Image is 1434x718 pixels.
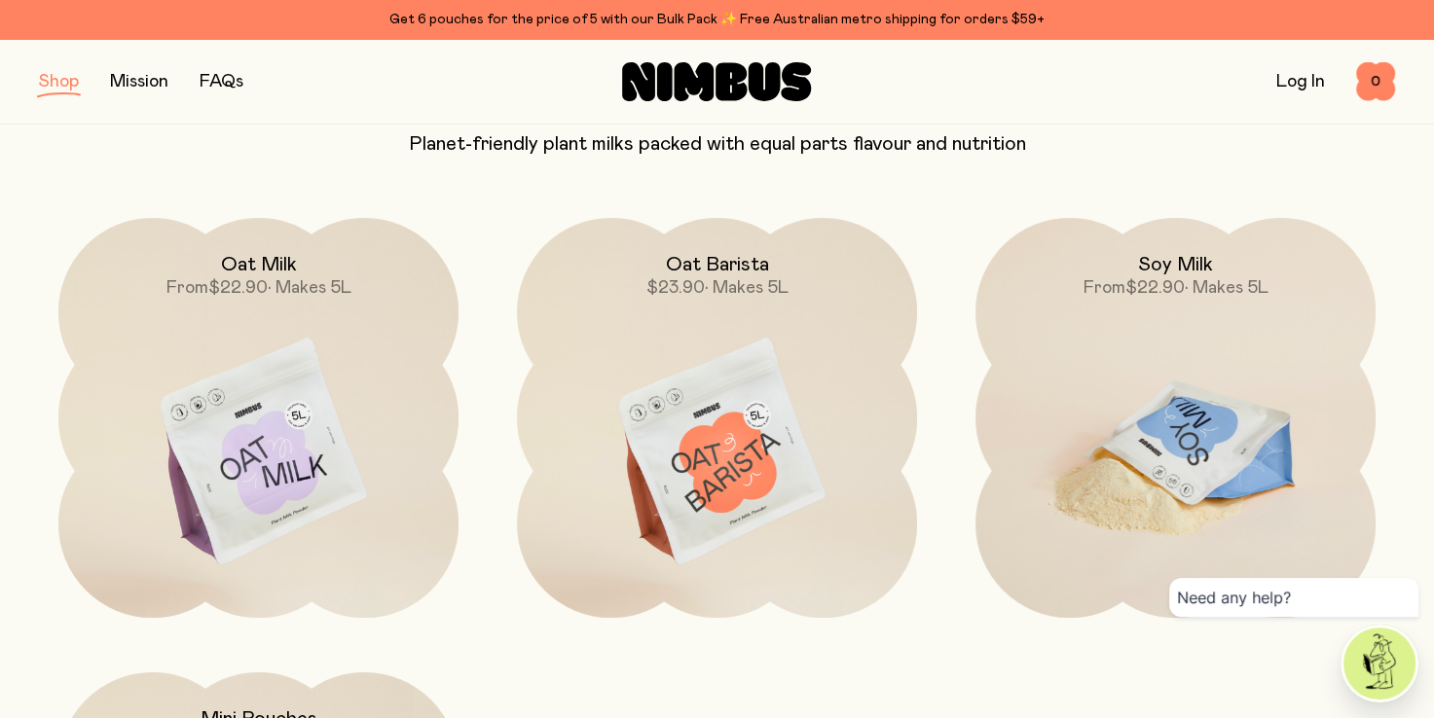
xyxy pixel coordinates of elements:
[1356,62,1395,101] button: 0
[1343,628,1416,700] img: agent
[208,279,268,297] span: $22.90
[39,8,1395,31] div: Get 6 pouches for the price of 5 with our Bulk Pack ✨ Free Australian metro shipping for orders $59+
[110,73,168,90] a: Mission
[1125,279,1185,297] span: $22.90
[1138,253,1213,276] h2: Soy Milk
[1169,578,1418,617] div: Need any help?
[646,279,705,297] span: $23.90
[1084,279,1125,297] span: From
[58,218,459,618] a: Oat MilkFrom$22.90• Makes 5L
[39,132,1395,156] p: Planet-friendly plant milks packed with equal parts flavour and nutrition
[666,253,769,276] h2: Oat Barista
[1185,279,1269,297] span: • Makes 5L
[200,73,243,90] a: FAQs
[268,279,351,297] span: • Makes 5L
[1276,73,1325,90] a: Log In
[517,218,917,618] a: Oat Barista$23.90• Makes 5L
[975,218,1376,618] a: Soy MilkFrom$22.90• Makes 5L
[221,253,297,276] h2: Oat Milk
[166,279,208,297] span: From
[705,279,789,297] span: • Makes 5L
